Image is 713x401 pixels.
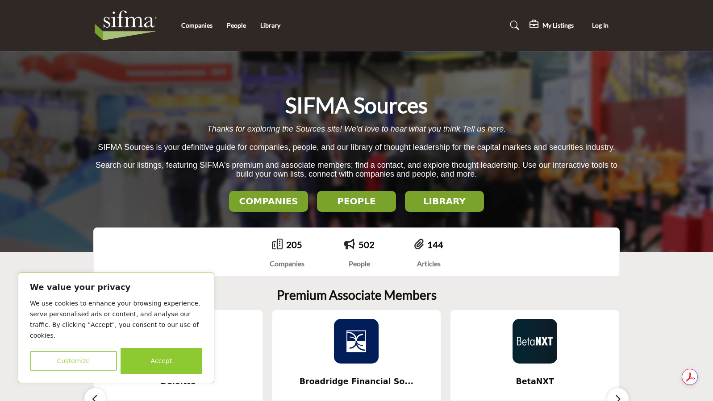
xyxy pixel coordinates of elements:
button: LIBRARY [405,191,484,212]
img: Broadridge Financial Solutions, Inc. [334,319,379,364]
h5: My Listings [542,21,574,29]
a: BetaNXT [450,370,619,393]
div: People [344,258,375,269]
a: Search [501,18,525,33]
a: 144 [427,239,443,250]
span: Search our listings, featuring SIFMA's premium and associate members; find a contact, and explore... [96,161,617,179]
span: BetaNXT [464,376,606,387]
a: Tell us here [463,124,504,133]
button: PEOPLE [317,191,396,212]
h1: SIFMA Sources [285,91,428,119]
a: 205 [286,239,302,250]
p: We value your privacy [30,282,202,293]
b: Broadridge Financial Solutions, Inc. [286,370,428,393]
button: Log In [580,17,620,34]
img: BetaNXT [513,319,557,364]
button: Customize [30,351,117,371]
a: People [227,21,246,29]
button: COMPANIES [229,191,308,212]
a: 502 [359,239,375,250]
div: Companies [270,258,304,269]
h2: PEOPLE [320,196,393,207]
img: Site Logo [93,8,163,43]
span: Thanks for exploring the Sources site! We’d love to hear what you think. . [207,124,506,133]
p: We use cookies to enhance your browsing experience, serve personalised ads or content, and analys... [30,298,202,341]
a: Companies [181,21,213,29]
h2: LIBRARY [408,196,481,207]
h2: Premium Associate Members [277,288,437,303]
div: Articles [414,258,443,269]
div: My Listings [530,20,574,31]
span: Log In [592,21,609,29]
button: Accept [121,348,202,374]
h2: COMPANIES [232,196,305,207]
a: Broadridge Financial So... [272,370,441,393]
a: Library [260,21,280,29]
span: SIFMA Sources is your definitive guide for companies, people, and our library of thought leadersh... [98,143,615,152]
b: BetaNXT [464,370,606,393]
span: Broadridge Financial So... [286,376,428,387]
